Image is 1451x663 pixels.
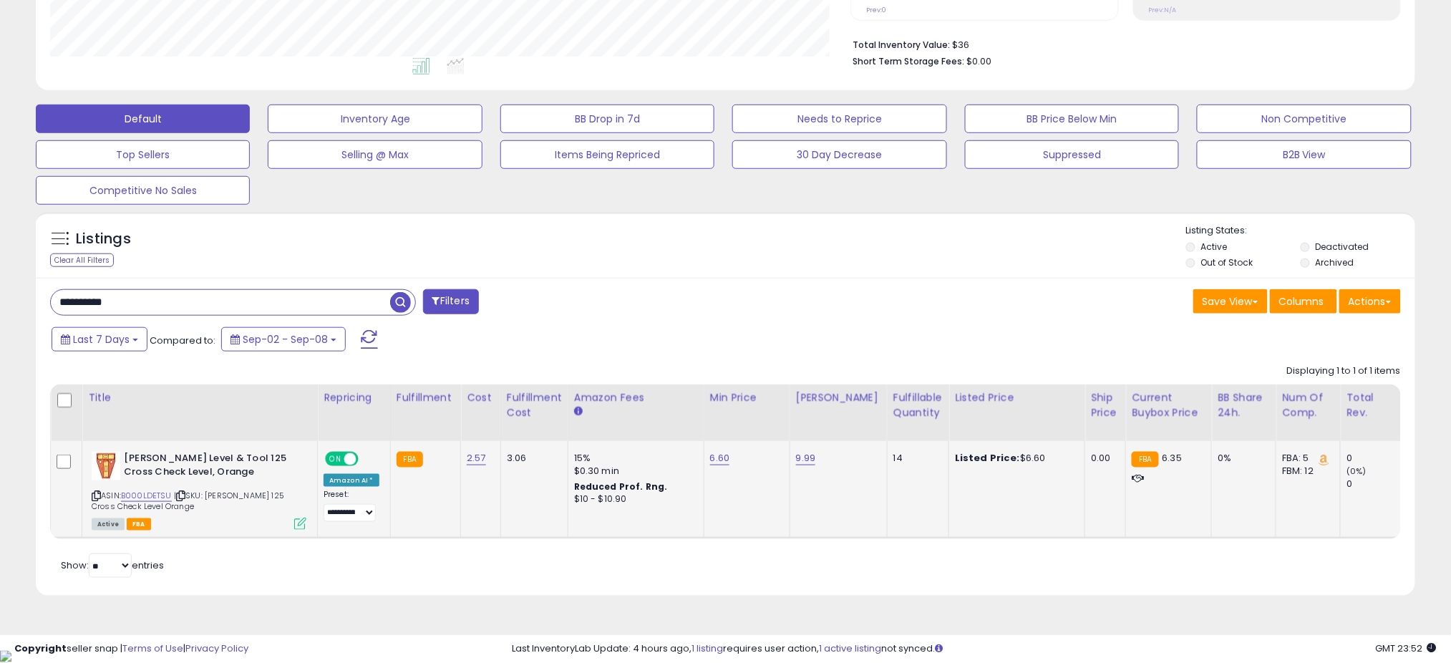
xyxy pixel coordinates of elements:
button: Actions [1339,289,1401,314]
span: Last 7 Days [73,332,130,347]
span: Sep-02 - Sep-08 [243,332,328,347]
div: 0 [1346,452,1404,465]
div: Title [88,390,311,405]
label: Active [1201,241,1228,253]
div: Fulfillment [397,390,455,405]
div: 15% [574,452,693,465]
button: Columns [1270,289,1337,314]
a: 2.57 [467,451,486,465]
span: | SKU: [PERSON_NAME] 125 Cross Check Level Orange [92,490,284,511]
b: Total Inventory Value: [853,39,950,51]
button: Selling @ Max [268,140,482,169]
div: Amazon AI * [324,474,379,487]
small: FBA [1132,452,1158,468]
span: Columns [1279,294,1324,309]
small: Amazon Fees. [574,405,583,418]
button: Top Sellers [36,140,250,169]
button: Default [36,105,250,133]
small: Prev: N/A [1149,6,1177,14]
div: Total Rev. [1346,390,1399,420]
button: Filters [423,289,479,314]
div: 0 [1346,478,1404,490]
button: BB Drop in 7d [500,105,714,133]
b: Listed Price: [955,451,1020,465]
div: 0.00 [1091,452,1115,465]
div: Displaying 1 to 1 of 1 items [1287,364,1401,378]
div: Fulfillable Quantity [893,390,943,420]
label: Archived [1315,256,1354,268]
div: FBM: 12 [1282,465,1329,478]
h5: Listings [76,229,131,249]
div: Amazon Fees [574,390,698,405]
span: Compared to: [150,334,215,347]
button: 30 Day Decrease [732,140,946,169]
div: Fulfillment Cost [507,390,562,420]
b: [PERSON_NAME] Level & Tool 125 Cross Check Level, Orange [124,452,298,482]
button: Competitive No Sales [36,176,250,205]
span: $0.00 [966,54,991,68]
div: $0.30 min [574,465,693,478]
li: $36 [853,35,1390,52]
small: Prev: 0 [866,6,886,14]
span: OFF [356,453,379,465]
div: Clear All Filters [50,253,114,267]
a: 1 listing [691,642,723,655]
span: FBA [127,518,151,531]
div: Cost [467,390,495,405]
a: Terms of Use [122,642,183,655]
img: 41EVQCdRhEL._SL40_.jpg [92,452,120,480]
a: 1 active listing [819,642,881,655]
a: Privacy Policy [185,642,248,655]
div: [PERSON_NAME] [796,390,881,405]
div: Current Buybox Price [1132,390,1205,420]
span: All listings currently available for purchase on Amazon [92,518,125,531]
button: Suppressed [965,140,1179,169]
b: Short Term Storage Fees: [853,55,964,67]
div: ASIN: [92,452,306,528]
button: Inventory Age [268,105,482,133]
div: seller snap | | [14,642,248,656]
div: 0% [1218,452,1265,465]
div: 14 [893,452,938,465]
b: Reduced Prof. Rng. [574,480,668,493]
div: $10 - $10.90 [574,493,693,505]
div: Num of Comp. [1282,390,1334,420]
div: Repricing [324,390,384,405]
button: BB Price Below Min [965,105,1179,133]
div: 3.06 [507,452,557,465]
small: (0%) [1346,465,1367,477]
label: Deactivated [1315,241,1369,253]
button: Save View [1193,289,1268,314]
div: Min Price [710,390,784,405]
small: FBA [397,452,423,468]
label: Out of Stock [1201,256,1253,268]
button: B2B View [1197,140,1411,169]
button: Last 7 Days [52,327,147,352]
span: ON [326,453,344,465]
button: Items Being Repriced [500,140,714,169]
div: Ship Price [1091,390,1120,420]
span: 6.35 [1163,451,1183,465]
div: Listed Price [955,390,1079,405]
div: FBA: 5 [1282,452,1329,465]
div: BB Share 24h. [1218,390,1270,420]
div: $6.60 [955,452,1074,465]
div: Last InventoryLab Update: 4 hours ago, requires user action, not synced. [512,642,1437,656]
span: Show: entries [61,558,164,572]
a: 9.99 [796,451,816,465]
strong: Copyright [14,642,67,655]
button: Non Competitive [1197,105,1411,133]
a: B000LDETSU [121,490,172,502]
p: Listing States: [1186,224,1415,238]
div: Preset: [324,490,379,522]
span: 2025-09-16 23:52 GMT [1376,642,1437,655]
button: Needs to Reprice [732,105,946,133]
a: 6.60 [710,451,730,465]
button: Sep-02 - Sep-08 [221,327,346,352]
